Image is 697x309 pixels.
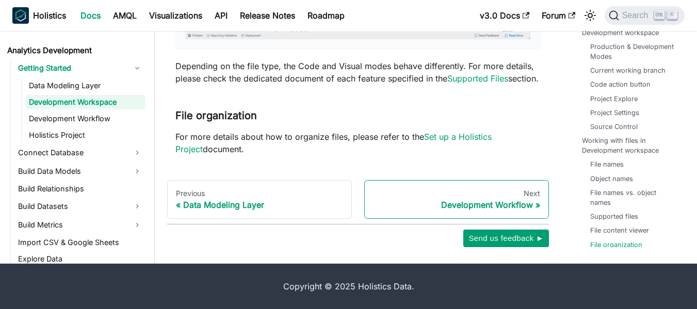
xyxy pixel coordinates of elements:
h3: File organization [175,109,541,122]
div: Development Workflow [373,200,540,210]
a: Project Settings [590,108,639,118]
span: Send us feedback ► [468,232,544,245]
button: Switch between dark and light mode (currently light mode) [582,7,598,24]
a: API [208,7,234,24]
a: File content viewer [590,226,649,236]
a: Forum [536,7,581,24]
a: Data Modeling Layer [26,78,145,93]
div: Data Modeling Layer [176,200,343,210]
img: Holistics [12,7,29,24]
b: Holistics [33,9,66,22]
a: Project Explore [590,94,638,104]
nav: Docs pages [167,180,549,219]
a: Set up a Holistics Project [175,132,492,154]
a: AMQL [107,7,143,24]
a: File names [590,160,624,170]
a: Code action button [590,80,651,90]
a: Build Datasets [15,198,145,215]
a: Release Notes [234,7,301,24]
a: File names vs. object names [590,188,676,207]
a: PreviousData Modeling Layer [167,180,352,219]
a: Holistics Project [26,128,145,142]
a: Import CSV & Google Sheets [15,235,145,250]
a: Source Control [590,122,638,132]
a: v3.0 Docs [474,7,536,24]
a: Current working branch [590,66,666,75]
a: Development Workflow [26,111,145,126]
a: Development Workspace [26,95,145,109]
a: Connect Database [15,144,145,161]
p: Depending on the file type, the Code and Visual modes behave differently. For more details, pleas... [175,60,541,85]
a: Getting Started [15,60,145,76]
span: Search [619,11,655,20]
div: Copyright © 2025 Holistics Data. [67,280,630,292]
a: Object names [590,174,633,184]
a: Production & Development Modes [590,42,676,61]
a: File organization [590,240,642,250]
a: HolisticsHolistics [12,7,66,24]
a: Supported Files [447,73,508,84]
a: Analytics Development [4,43,145,58]
div: Next [373,189,540,198]
a: Docs [74,7,107,24]
p: For more details about how to organize files, please refer to the document. [175,131,541,155]
a: Roadmap [301,7,351,24]
a: Working with files in Development workspace [582,136,680,155]
a: Build Metrics [15,217,145,233]
a: Build Relationships [15,182,145,196]
button: Send us feedback ► [463,230,549,247]
a: Explore Data [15,252,145,266]
kbd: K [667,10,677,20]
a: NextDevelopment Workflow [364,180,549,219]
a: Build Data Models [15,163,145,180]
div: Previous [176,189,343,198]
button: Search (Ctrl+K) [605,6,685,25]
a: Visualizations [143,7,208,24]
a: Supported files [590,212,638,221]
